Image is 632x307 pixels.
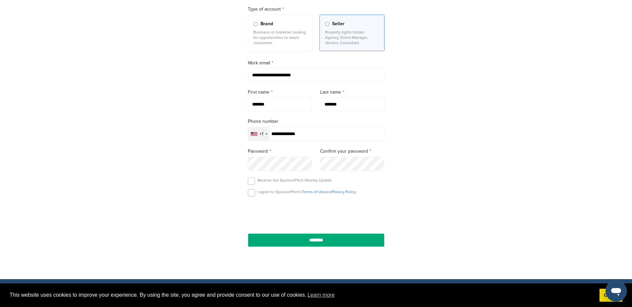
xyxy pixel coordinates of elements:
[260,20,273,28] span: Brand
[248,6,385,13] label: Type of account
[325,30,379,45] p: Property rights holder, Agency, Event Manager, Vendor, Consultant
[307,290,336,300] a: learn more about cookies
[320,148,385,155] label: Confirm your password
[253,22,258,26] input: Brand Business or marketer looking for opportunities to reach customers
[259,132,263,136] div: +1
[253,30,307,45] p: Business or marketer looking for opportunities to reach customers
[278,204,354,224] iframe: reCAPTCHA
[248,148,312,155] label: Password
[248,59,385,67] label: Work email
[302,190,325,194] a: Terms of Use
[257,178,332,183] p: Receive the SponsorPitch Weekly Update
[248,127,269,141] div: Selected country
[320,89,385,96] label: Last name
[605,280,627,302] iframe: Button to launch messaging window
[248,89,312,96] label: First name
[325,22,329,26] input: Seller Property rights holder, Agency, Event Manager, Vendor, Consultant
[332,20,344,28] span: Seller
[599,289,622,302] a: dismiss cookie message
[257,189,356,194] p: I agree to SponsorPitch’s and
[248,118,385,125] label: Phone number
[10,290,594,300] span: This website uses cookies to improve your experience. By using the site, you agree and provide co...
[332,190,356,194] a: Privacy Policy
